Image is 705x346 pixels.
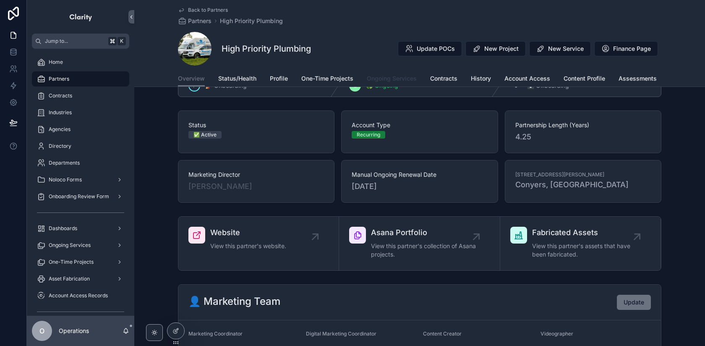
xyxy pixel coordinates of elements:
[49,76,69,82] span: Partners
[188,181,252,192] a: [PERSON_NAME]
[301,74,353,83] span: One-Time Projects
[49,193,109,200] span: Onboarding Review Form
[423,330,462,337] span: Content Creator
[49,59,63,66] span: Home
[270,74,288,83] span: Profile
[32,221,129,236] a: Dashboards
[32,155,129,170] a: Departments
[619,71,657,88] a: Assessments
[188,7,228,13] span: Back to Partners
[49,143,71,149] span: Directory
[188,17,211,25] span: Partners
[178,17,211,25] a: Partners
[49,109,72,116] span: Industries
[306,330,376,337] span: Digital Marketing Coordinator
[367,74,417,83] span: Ongoing Services
[504,71,550,88] a: Account Access
[188,170,324,179] span: Marketing Director
[430,74,457,83] span: Contracts
[49,92,72,99] span: Contracts
[49,292,108,299] span: Account Access Records
[45,38,105,45] span: Jump to...
[210,227,286,239] span: Website
[564,71,605,88] a: Content Profile
[532,242,637,259] span: View this partner's assets that have been fabricated.
[32,139,129,154] a: Directory
[417,45,455,53] span: Update POCs
[32,122,129,137] a: Agencies
[32,172,129,187] a: Noloco Forms
[371,242,476,259] span: View this partner's collection of Asana projects.
[178,74,205,83] span: Overview
[49,225,77,232] span: Dashboards
[352,170,487,179] span: Manual Ongoing Renewal Date
[619,74,657,83] span: Assessments
[371,227,476,239] span: Asana Portfolio
[367,71,417,88] a: Ongoing Services
[188,295,280,308] h2: 👤 Marketing Team
[49,126,70,133] span: Agencies
[339,217,500,270] a: Asana PortfolioView this partner's collection of Asana projects.
[471,71,491,88] a: History
[32,189,129,204] a: Onboarding Review Form
[178,71,205,87] a: Overview
[613,45,651,53] span: Finance Page
[218,74,256,83] span: Status/Health
[32,55,129,70] a: Home
[32,271,129,286] a: Asset Fabrication
[540,330,573,337] span: Videographer
[218,71,256,88] a: Status/Health
[32,34,129,49] button: Jump to...K
[49,160,80,166] span: Departments
[49,275,90,282] span: Asset Fabrication
[594,41,658,56] button: Finance Page
[49,242,91,249] span: Ongoing Services
[178,217,339,270] a: WebsiteView this partner's website.
[49,176,82,183] span: Noloco Forms
[178,7,228,13] a: Back to Partners
[270,71,288,88] a: Profile
[471,74,491,83] span: History
[193,131,217,139] div: ✅ Active
[617,295,651,310] button: Update
[484,45,519,53] span: New Project
[59,327,89,335] p: Operations
[515,179,651,191] span: Conyers, [GEOGRAPHIC_DATA]
[69,10,93,24] img: App logo
[210,242,286,250] span: View this partner's website.
[220,17,283,25] a: High Priority Plumbing
[27,49,134,316] div: scrollable content
[430,71,457,88] a: Contracts
[222,43,311,55] h1: High Priority Plumbing
[32,88,129,103] a: Contracts
[188,121,324,129] span: Status
[532,227,637,239] span: Fabricated Assets
[352,181,487,192] span: [DATE]
[32,238,129,253] a: Ongoing Services
[504,74,550,83] span: Account Access
[32,288,129,303] a: Account Access Records
[32,71,129,86] a: Partners
[515,121,651,129] span: Partnership Length (Years)
[515,171,604,178] span: [STREET_ADDRESS][PERSON_NAME]
[352,121,487,129] span: Account Type
[39,326,44,336] span: O
[32,105,129,120] a: Industries
[564,74,605,83] span: Content Profile
[500,217,661,270] a: Fabricated AssetsView this partner's assets that have been fabricated.
[32,254,129,270] a: One-Time Projects
[529,41,591,56] button: New Service
[515,131,651,143] span: 4.25
[624,298,644,307] span: Update
[118,38,125,45] span: K
[301,71,353,88] a: One-Time Projects
[49,259,94,265] span: One-Time Projects
[357,131,380,139] div: Recurring
[398,41,462,56] button: Update POCs
[548,45,584,53] span: New Service
[188,330,243,337] span: Marketing Coordinator
[465,41,526,56] button: New Project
